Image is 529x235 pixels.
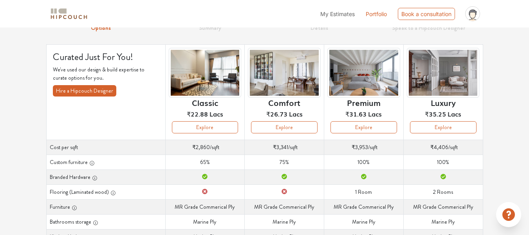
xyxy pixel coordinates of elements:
span: Lacs [368,109,382,118]
td: Marine Ply [245,214,324,229]
th: Branded Hardware [46,169,165,184]
th: Flooring (Laminated wood) [46,184,165,199]
th: Furniture [46,199,165,214]
span: ₹31.63 [345,109,367,118]
span: logo-horizontal.svg [49,5,88,23]
strong: Details [311,24,328,32]
span: ₹2,860 [192,143,210,151]
h6: Premium [347,98,381,107]
p: We've used our design & build expertise to curate options for you. [53,66,159,82]
span: ₹3,341 [273,143,288,151]
img: header-preview [248,48,321,98]
td: /sqft [165,140,245,155]
span: ₹22.88 [187,109,208,118]
td: 100% [403,155,483,169]
a: Portfolio [366,10,387,18]
td: Marine Ply [324,214,404,229]
button: Explore [251,121,318,133]
strong: Speak to a Hipcouch Designer [392,24,465,32]
span: ₹3,953 [352,143,368,151]
img: logo-horizontal.svg [49,7,88,21]
strong: Options [91,24,111,32]
td: /sqft [324,140,404,155]
div: Book a consultation [398,8,455,20]
td: /sqft [245,140,324,155]
td: /sqft [403,140,483,155]
td: 1 Room [324,184,404,199]
button: Explore [410,121,477,133]
img: header-preview [169,48,242,98]
img: header-preview [327,48,400,98]
button: Explore [330,121,397,133]
strong: Summary [199,24,221,32]
span: Lacs [448,109,461,118]
h6: Luxury [431,98,456,107]
td: 65% [165,155,245,169]
span: Lacs [289,109,303,118]
h4: Curated Just For You! [53,51,159,62]
th: Cost per sqft [46,140,165,155]
span: ₹4,406 [430,143,448,151]
h6: Classic [192,98,218,107]
td: MR Grade Commerical Ply [324,199,404,214]
th: Bathrooms storage [46,214,165,229]
td: Marine Ply [403,214,483,229]
td: 75% [245,155,324,169]
span: ₹35.25 [425,109,446,118]
td: 2 Rooms [403,184,483,199]
td: MR Grade Commerical Ply [245,199,324,214]
button: Explore [172,121,238,133]
h6: Comfort [268,98,300,107]
td: Marine Ply [165,214,245,229]
td: 100% [324,155,404,169]
span: My Estimates [320,11,355,17]
td: MR Grade Commerical Ply [403,199,483,214]
th: Custom furniture [46,155,165,169]
img: header-preview [407,48,480,98]
td: MR Grade Commerical Ply [165,199,245,214]
button: Hire a Hipcouch Designer [53,85,116,97]
span: Lacs [209,109,223,118]
span: ₹26.73 [266,109,287,118]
